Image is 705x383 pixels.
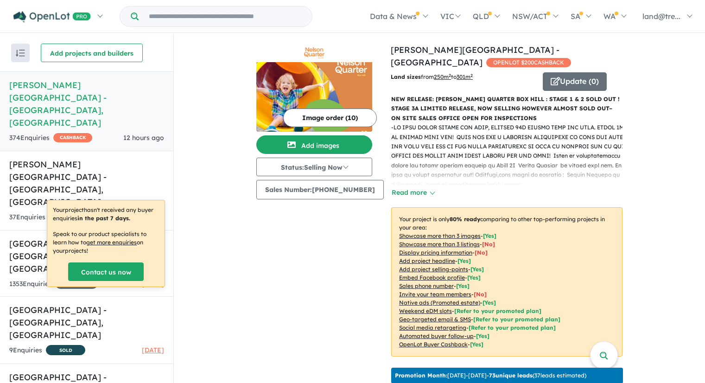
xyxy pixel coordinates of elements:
[470,341,483,348] span: [Yes]
[391,123,630,284] p: - LO IPSU DOLOR SITAME CON ADIP, ELITSED 94D EIUSMO TEMP INC UTLA. ETDOL 1M AL ENIMAD MINI VEN! Q...
[391,45,559,68] a: [PERSON_NAME][GEOGRAPHIC_DATA] - [GEOGRAPHIC_DATA]
[53,133,92,142] span: CASHBACK
[399,257,455,264] u: Add project headline
[391,95,622,123] p: NEW RELEASE: [PERSON_NAME] QUARTER BOX HILL : STAGE 1 & 2 SOLD OUT ! STAGE 3A LIMITED RELEASE, NO...
[483,232,496,239] span: [ Yes ]
[140,6,310,26] input: Try estate name, suburb, builder or developer
[142,280,164,288] span: [DATE]
[46,345,85,355] span: SOLD
[399,241,480,248] u: Showcase more than 3 listings
[482,241,495,248] span: [ No ]
[123,134,164,142] span: 12 hours ago
[451,73,473,80] span: to
[399,266,468,273] u: Add project selling-points
[454,307,541,314] span: [Refer to your promoted plan]
[399,249,472,256] u: Display pricing information
[483,299,496,306] span: [Yes]
[391,187,435,198] button: Read more
[9,237,164,275] h5: [GEOGRAPHIC_DATA] - [GEOGRAPHIC_DATA] , [GEOGRAPHIC_DATA]
[395,372,447,379] b: Promotion Month:
[77,215,130,222] b: in the past 7 days.
[68,262,144,281] a: Contact us now
[53,230,159,255] p: Speak to our product specialists to learn how to on your projects !
[256,62,372,132] img: Nelson Quarter Estate - Box Hill
[142,346,164,354] span: [DATE]
[283,109,377,127] button: Image order (10)
[457,73,473,80] u: 301 m
[256,158,372,176] button: Status:Selling Now
[450,216,480,223] b: 80 % ready
[457,257,471,264] span: [ Yes ]
[13,11,91,23] img: Openlot PRO Logo White
[9,133,92,144] div: 374 Enquir ies
[434,73,451,80] u: 250 m
[9,158,164,208] h5: [PERSON_NAME] [GEOGRAPHIC_DATA] - [GEOGRAPHIC_DATA] , [GEOGRAPHIC_DATA]
[395,371,586,380] p: [DATE] - [DATE] - ( 37 leads estimated)
[256,180,384,199] button: Sales Number:[PHONE_NUMBER]
[399,291,471,298] u: Invite your team members
[456,282,470,289] span: [ Yes ]
[489,372,533,379] b: 73 unique leads
[256,44,372,132] a: Nelson Quarter Estate - Box Hill LogoNelson Quarter Estate - Box Hill
[473,316,560,323] span: [Refer to your promoted plan]
[474,291,487,298] span: [ No ]
[642,12,680,21] span: land@tre...
[469,324,556,331] span: [Refer to your promoted plan]
[9,345,85,357] div: 9 Enquir ies
[53,206,159,223] p: Your project hasn't received any buyer enquiries
[9,79,164,129] h5: [PERSON_NAME][GEOGRAPHIC_DATA] - [GEOGRAPHIC_DATA] , [GEOGRAPHIC_DATA]
[9,304,164,341] h5: [GEOGRAPHIC_DATA] - [GEOGRAPHIC_DATA] , [GEOGRAPHIC_DATA]
[260,47,368,58] img: Nelson Quarter Estate - Box Hill Logo
[391,207,622,357] p: Your project is only comparing to other top-performing projects in your area: - - - - - - - - - -...
[470,266,484,273] span: [ Yes ]
[399,341,468,348] u: OpenLot Buyer Cashback
[86,239,137,246] u: get more enquiries
[475,249,488,256] span: [ No ]
[399,332,474,339] u: Automated buyer follow-up
[256,135,372,154] button: Add images
[399,232,481,239] u: Showcase more than 3 images
[9,279,97,290] div: 1353 Enquir ies
[399,274,465,281] u: Embed Facebook profile
[391,72,536,82] p: from
[399,324,466,331] u: Social media retargeting
[399,299,480,306] u: Native ads (Promoted estate)
[399,307,452,314] u: Weekend eDM slots
[9,212,90,223] div: 37 Enquir ies
[449,73,451,78] sup: 2
[16,50,25,57] img: sort.svg
[399,316,471,323] u: Geo-targeted email & SMS
[470,73,473,78] sup: 2
[399,282,454,289] u: Sales phone number
[486,58,571,67] span: OPENLOT $ 200 CASHBACK
[467,274,481,281] span: [ Yes ]
[391,73,421,80] b: Land sizes
[476,332,489,339] span: [Yes]
[41,44,143,62] button: Add projects and builders
[543,72,607,91] button: Update (0)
